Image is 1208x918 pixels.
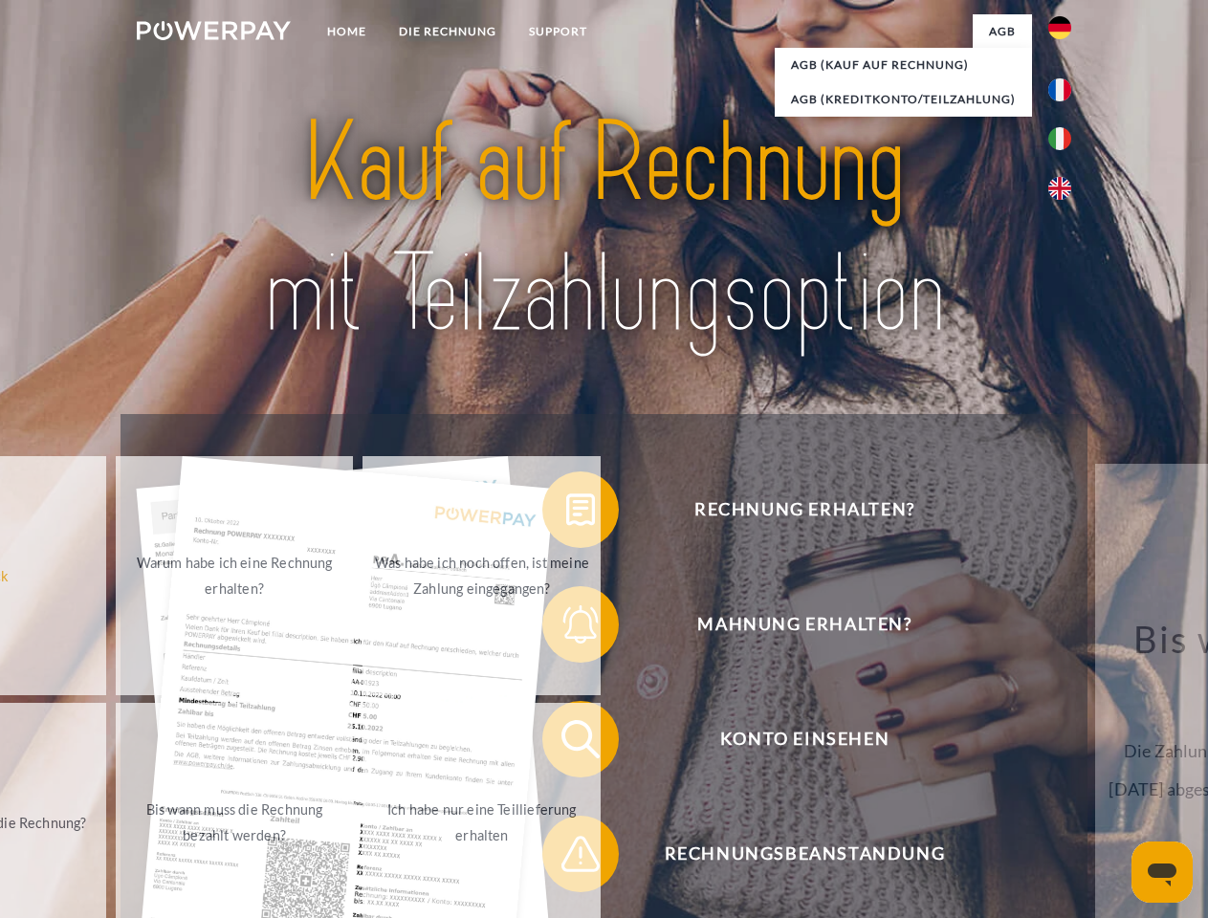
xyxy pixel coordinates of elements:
button: Rechnungsbeanstandung [542,816,1040,892]
iframe: Schaltfläche zum Öffnen des Messaging-Fensters [1131,841,1193,903]
div: Was habe ich noch offen, ist meine Zahlung eingegangen? [374,550,589,601]
img: fr [1048,78,1071,101]
a: Home [311,14,383,49]
img: title-powerpay_de.svg [183,92,1025,366]
button: Konto einsehen [542,701,1040,777]
span: Rechnungsbeanstandung [570,816,1039,892]
img: logo-powerpay-white.svg [137,21,291,40]
a: DIE RECHNUNG [383,14,513,49]
div: Ich habe nur eine Teillieferung erhalten [374,797,589,848]
img: de [1048,16,1071,39]
a: AGB (Kreditkonto/Teilzahlung) [775,82,1032,117]
a: Was habe ich noch offen, ist meine Zahlung eingegangen? [362,456,601,695]
a: SUPPORT [513,14,604,49]
img: it [1048,127,1071,150]
a: AGB (Kauf auf Rechnung) [775,48,1032,82]
div: Warum habe ich eine Rechnung erhalten? [127,550,342,601]
a: agb [973,14,1032,49]
div: Bis wann muss die Rechnung bezahlt werden? [127,797,342,848]
img: en [1048,177,1071,200]
span: Konto einsehen [570,701,1039,777]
